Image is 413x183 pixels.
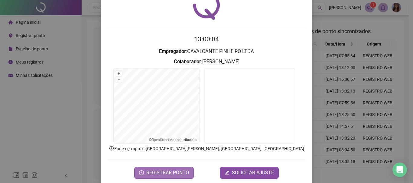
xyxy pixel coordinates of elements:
strong: Colaborador [174,59,201,65]
button: REGISTRAR PONTO [134,167,194,179]
h3: : [PERSON_NAME] [108,58,305,66]
button: + [116,71,122,77]
span: SOLICITAR AJUSTE [232,169,274,176]
span: info-circle [109,146,114,151]
li: © contributors. [149,138,197,142]
h3: : CAVALCANTE PINHEIRO LTDA [108,48,305,55]
p: Endereço aprox. : [GEOGRAPHIC_DATA][PERSON_NAME], [GEOGRAPHIC_DATA], [GEOGRAPHIC_DATA] [108,145,305,152]
div: Open Intercom Messenger [392,162,407,177]
button: – [116,77,122,83]
strong: Empregador [159,49,186,54]
span: edit [225,170,229,175]
time: 13:00:04 [194,36,219,43]
span: clock-circle [139,170,144,175]
span: REGISTRAR PONTO [146,169,189,176]
button: editSOLICITAR AJUSTE [220,167,279,179]
a: OpenStreetMap [151,138,177,142]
